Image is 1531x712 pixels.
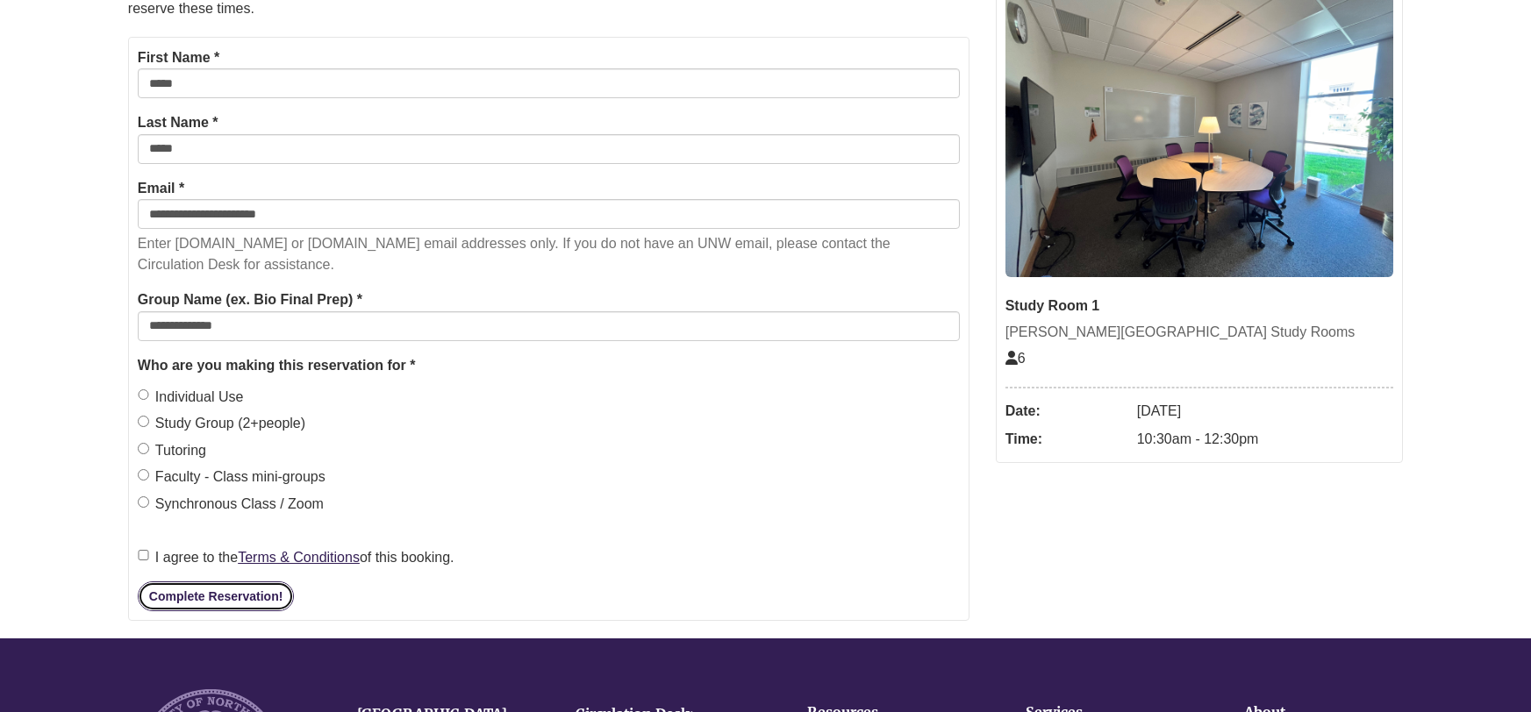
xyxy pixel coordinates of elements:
[1137,397,1393,425] dd: [DATE]
[138,443,149,454] input: Tutoring
[138,177,184,200] label: Email *
[238,550,360,565] a: Terms & Conditions
[1137,425,1393,453] dd: 10:30am - 12:30pm
[138,546,454,569] label: I agree to the of this booking.
[1005,351,1026,366] span: The capacity of this space
[138,416,149,427] input: Study Group (2+people)
[138,412,305,435] label: Study Group (2+people)
[138,386,244,409] label: Individual Use
[138,550,149,561] input: I agree to theTerms & Conditionsof this booking.
[1005,397,1128,425] dt: Date:
[138,46,219,69] label: First Name *
[138,466,326,488] label: Faculty - Class mini-groups
[138,496,149,508] input: Synchronous Class / Zoom
[1005,295,1393,317] div: Study Room 1
[138,469,149,481] input: Faculty - Class mini-groups
[138,354,960,377] legend: Who are you making this reservation for *
[138,439,206,462] label: Tutoring
[138,288,362,311] label: Group Name (ex. Bio Final Prep) *
[138,233,960,275] p: Enter [DOMAIN_NAME] or [DOMAIN_NAME] email addresses only. If you do not have an UNW email, pleas...
[138,493,324,516] label: Synchronous Class / Zoom
[138,389,149,401] input: Individual Use
[1005,425,1128,453] dt: Time:
[138,111,218,134] label: Last Name *
[138,581,294,611] button: Complete Reservation!
[1005,321,1393,344] div: [PERSON_NAME][GEOGRAPHIC_DATA] Study Rooms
